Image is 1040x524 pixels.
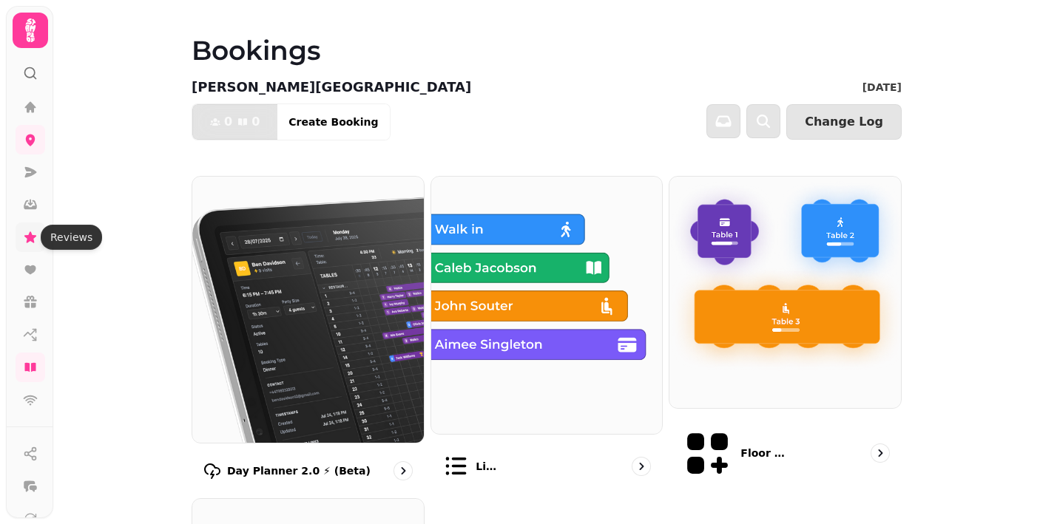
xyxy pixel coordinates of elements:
[192,177,424,443] img: Day Planner 2.0 ⚡ (Beta)
[396,463,411,478] svg: go to
[251,116,260,128] span: 0
[862,80,902,95] p: [DATE]
[288,117,378,127] span: Create Booking
[224,116,232,128] span: 0
[192,176,425,492] a: Day Planner 2.0 ⚡ (Beta)Day Planner 2.0 ⚡ (Beta)
[430,176,663,492] a: List viewList view
[786,104,902,140] button: Change Log
[476,459,501,474] p: List view
[873,446,888,460] svg: go to
[227,463,371,478] p: Day Planner 2.0 ⚡ (Beta)
[192,104,277,140] button: 00
[740,446,791,460] p: Floor Plans (beta)
[805,116,883,128] span: Change Log
[192,77,471,98] p: [PERSON_NAME][GEOGRAPHIC_DATA]
[669,176,902,492] a: Floor Plans (beta)Floor Plans (beta)
[277,104,390,140] button: Create Booking
[431,177,663,434] img: List view
[634,459,649,474] svg: go to
[669,177,901,408] img: Floor Plans (beta)
[41,225,102,250] div: Reviews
